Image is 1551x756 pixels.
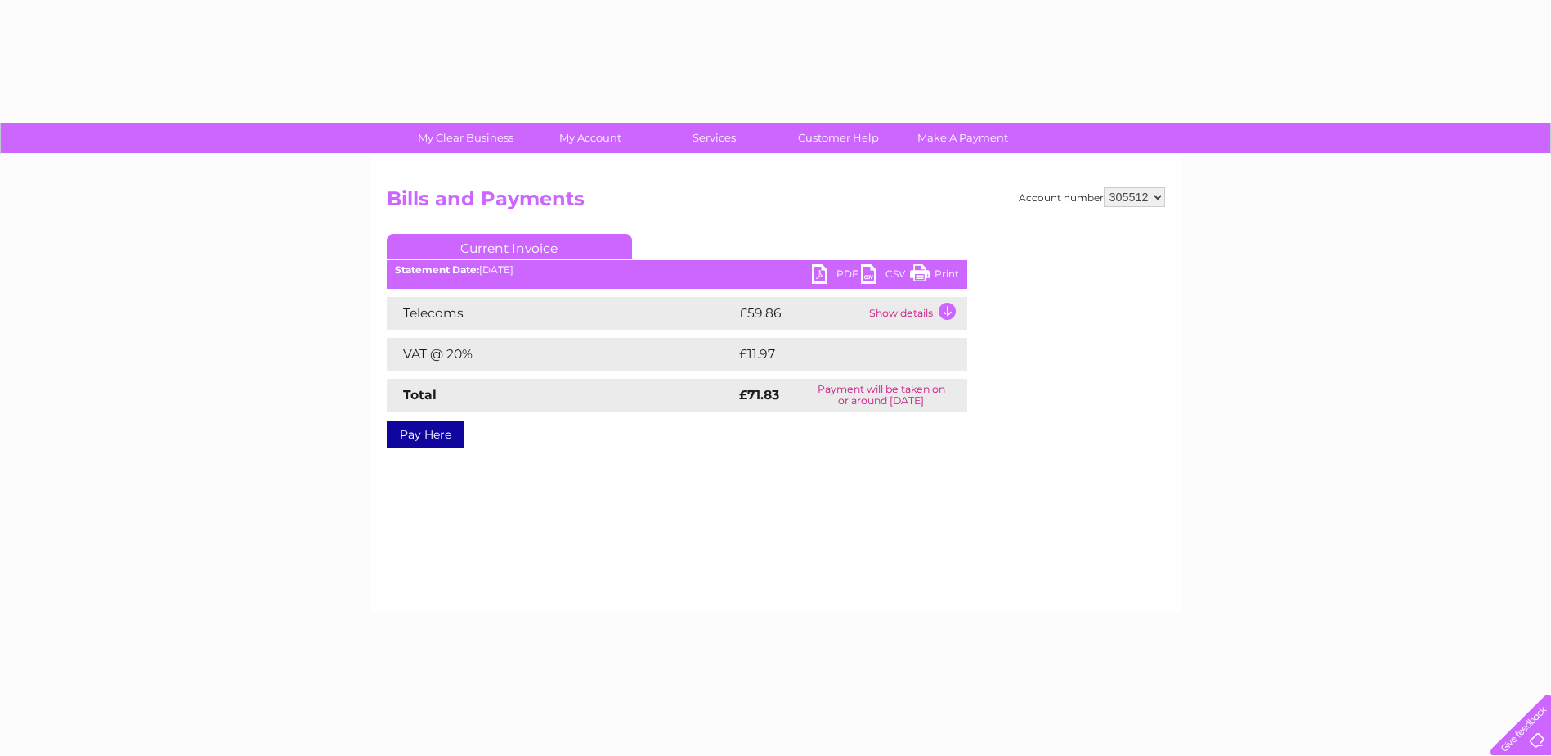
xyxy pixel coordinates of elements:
a: Make A Payment [895,123,1030,153]
a: My Clear Business [398,123,533,153]
td: Telecoms [387,297,735,330]
strong: Total [403,387,437,403]
a: Services [647,123,782,153]
td: £11.97 [735,338,931,371]
a: Current Invoice [387,234,632,259]
div: Account number [1019,187,1165,207]
div: [DATE] [387,264,967,276]
h2: Bills and Payments [387,187,1165,218]
a: Customer Help [771,123,906,153]
a: My Account [522,123,657,153]
strong: £71.83 [739,387,779,403]
a: Pay Here [387,421,464,448]
td: Show details [865,297,967,330]
a: PDF [812,264,861,288]
td: VAT @ 20% [387,338,735,371]
a: Print [910,264,959,288]
b: Statement Date: [395,263,479,276]
td: £59.86 [735,297,865,330]
td: Payment will be taken on or around [DATE] [796,379,967,412]
a: CSV [861,264,910,288]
